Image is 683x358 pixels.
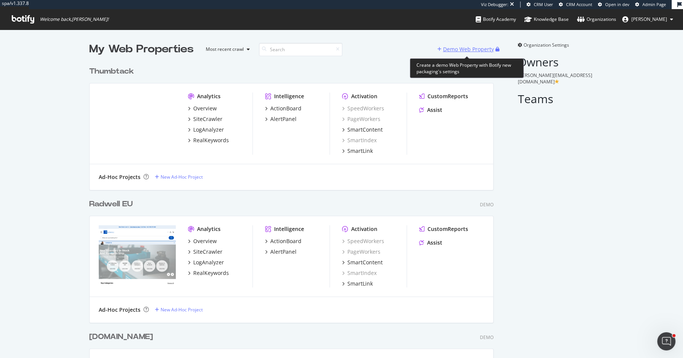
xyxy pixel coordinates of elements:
[527,2,553,8] a: CRM User
[427,239,442,247] div: Assist
[631,16,667,22] span: dalton
[193,237,217,245] div: Overview
[559,2,592,8] a: CRM Account
[605,2,629,7] span: Open in dev
[188,248,222,256] a: SiteCrawler
[265,105,301,112] a: ActionBoard
[351,93,377,100] div: Activation
[657,332,675,350] iframe: Intercom live chat
[161,306,203,313] div: New Ad-Hoc Project
[188,269,229,277] a: RealKeywords
[419,239,442,247] a: Assist
[518,72,592,85] span: [PERSON_NAME][EMAIL_ADDRESS][DOMAIN_NAME]
[518,93,594,105] h2: Teams
[89,199,136,210] a: Radwell EU
[188,115,222,123] a: SiteCrawler
[427,106,442,114] div: Assist
[89,331,156,342] a: [DOMAIN_NAME]
[89,66,137,77] a: Thumbtack
[342,147,373,155] a: SmartLink
[347,147,373,155] div: SmartLink
[193,248,222,256] div: SiteCrawler
[342,259,383,266] a: SmartContent
[342,248,380,256] a: PageWorkers
[419,225,468,233] a: CustomReports
[193,126,224,133] div: LogAnalyzer
[347,280,373,287] div: SmartLink
[270,248,297,256] div: AlertPanel
[342,137,377,144] a: SmartIndex
[476,9,516,30] a: Botify Academy
[342,115,380,123] a: PageWorkers
[188,137,229,144] a: RealKeywords
[270,237,301,245] div: ActionBoard
[616,13,679,25] button: [PERSON_NAME]
[188,126,224,133] a: LogAnalyzer
[193,137,229,144] div: RealKeywords
[265,115,297,123] a: AlertPanel
[99,306,140,314] div: Ad-Hoc Projects
[342,237,384,245] a: SpeedWorkers
[188,237,217,245] a: Overview
[270,115,297,123] div: AlertPanel
[265,237,301,245] a: ActionBoard
[577,16,616,23] div: Organizations
[188,259,224,266] a: LogAnalyzer
[99,173,140,181] div: Ad-Hoc Projects
[206,47,244,52] div: Most recent crawl
[161,174,203,180] div: New Ad-Hoc Project
[193,105,217,112] div: Overview
[40,16,109,22] span: Welcome back, [PERSON_NAME] !
[342,126,383,133] a: SmartContent
[566,2,592,7] span: CRM Account
[635,2,666,8] a: Admin Page
[274,225,304,233] div: Intelligence
[419,106,442,114] a: Assist
[259,43,342,56] input: Search
[270,105,301,112] div: ActionBoard
[347,259,383,266] div: SmartContent
[155,306,203,313] a: New Ad-Hoc Project
[481,2,508,8] div: Viz Debugger:
[197,225,221,233] div: Analytics
[193,259,224,266] div: LogAnalyzer
[274,93,304,100] div: Intelligence
[188,105,217,112] a: Overview
[342,105,384,112] a: SpeedWorkers
[347,126,383,133] div: SmartContent
[342,280,373,287] a: SmartLink
[419,93,468,100] a: CustomReports
[265,248,297,256] a: AlertPanel
[410,58,524,78] div: Create a demo Web Property with Botify new packaging's settings
[193,115,222,123] div: SiteCrawler
[476,16,516,23] div: Botify Academy
[642,2,666,7] span: Admin Page
[89,331,153,342] div: [DOMAIN_NAME]
[427,225,468,233] div: CustomReports
[524,16,569,23] div: Knowledge Base
[437,43,495,55] button: Demo Web Property
[351,225,377,233] div: Activation
[197,93,221,100] div: Analytics
[437,46,495,52] a: Demo Web Property
[480,201,494,208] div: Demo
[200,43,253,55] button: Most recent crawl
[89,199,133,210] div: Radwell EU
[524,9,569,30] a: Knowledge Base
[524,42,569,48] span: Organization Settings
[534,2,553,7] span: CRM User
[577,9,616,30] a: Organizations
[342,269,377,277] a: SmartIndex
[89,42,194,57] div: My Web Properties
[480,334,494,341] div: Demo
[99,225,176,287] img: Radwell EU
[518,56,594,68] h2: Owners
[99,93,176,154] img: Thumbtack
[427,93,468,100] div: CustomReports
